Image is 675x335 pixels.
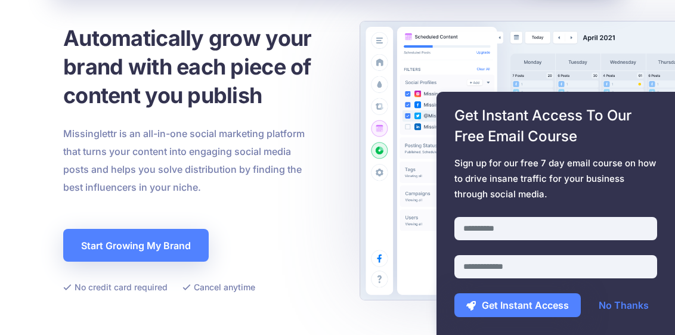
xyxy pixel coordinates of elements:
[63,125,314,196] p: Missinglettr is an all-in-one social marketing platform that turns your content into engaging soc...
[454,293,581,317] button: Get Instant Access
[454,156,657,202] span: Sign up for our free 7 day email course on how to drive insane traffic for your business through ...
[63,24,367,110] h1: Automatically grow your brand with each piece of content you publish
[454,105,657,147] span: Get Instant Access To Our Free Email Course
[587,293,661,317] a: No Thanks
